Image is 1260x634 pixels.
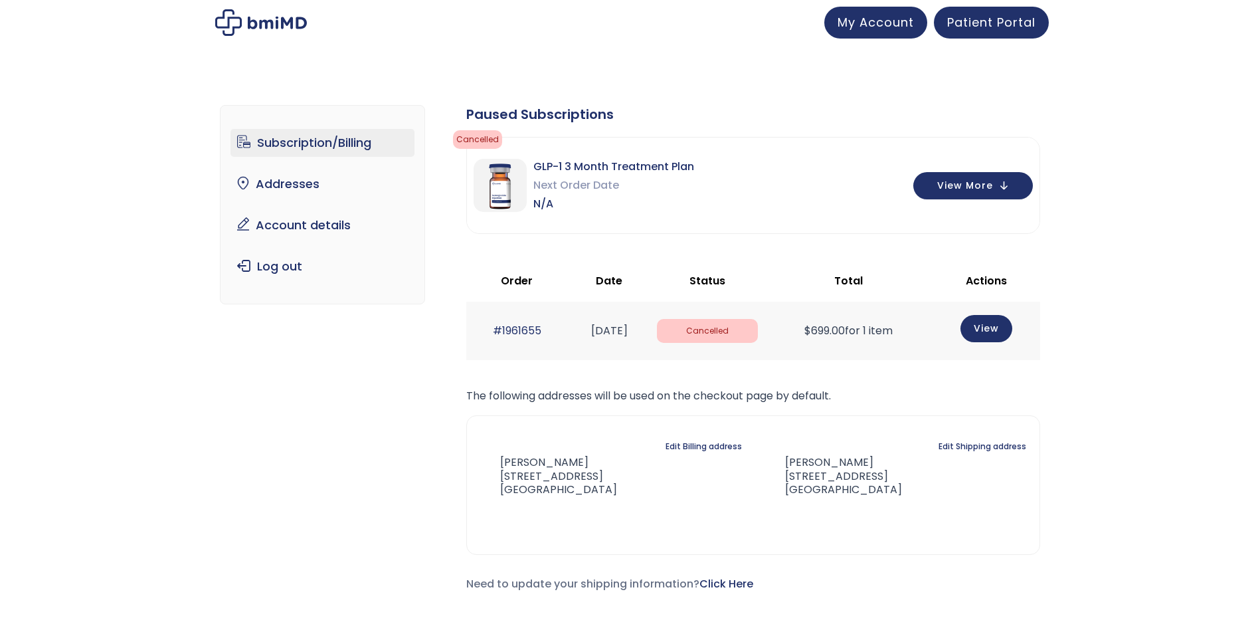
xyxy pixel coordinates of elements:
[466,576,753,591] span: Need to update your shipping information?
[230,170,414,198] a: Addresses
[699,576,753,591] a: Click Here
[824,7,927,39] a: My Account
[453,130,502,149] span: cancelled
[215,9,307,36] img: My account
[533,158,694,176] span: GLP-1 3 Month Treatment Plan
[966,273,1007,288] span: Actions
[466,387,1040,405] p: The following addresses will be used on the checkout page by default.
[230,211,414,239] a: Account details
[533,195,694,213] span: N/A
[480,456,617,497] address: [PERSON_NAME] [STREET_ADDRESS] [GEOGRAPHIC_DATA]
[838,14,914,31] span: My Account
[804,323,845,338] span: 699.00
[666,437,742,456] a: Edit Billing address
[937,181,993,190] span: View More
[934,7,1049,39] a: Patient Portal
[591,323,628,338] time: [DATE]
[689,273,725,288] span: Status
[501,273,533,288] span: Order
[533,176,694,195] span: Next Order Date
[764,456,902,497] address: [PERSON_NAME] [STREET_ADDRESS] [GEOGRAPHIC_DATA]
[834,273,863,288] span: Total
[913,172,1033,199] button: View More
[960,315,1012,342] a: View
[230,253,414,280] a: Log out
[474,159,527,212] img: GLP-1 3 Month Treatment Plan
[596,273,622,288] span: Date
[466,105,1040,124] div: Paused Subscriptions
[939,437,1026,456] a: Edit Shipping address
[657,319,758,344] span: Cancelled
[947,14,1035,31] span: Patient Portal
[230,129,414,157] a: Subscription/Billing
[804,323,811,338] span: $
[765,302,933,360] td: for 1 item
[493,323,541,338] a: #1961655
[220,105,425,304] nav: Account pages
